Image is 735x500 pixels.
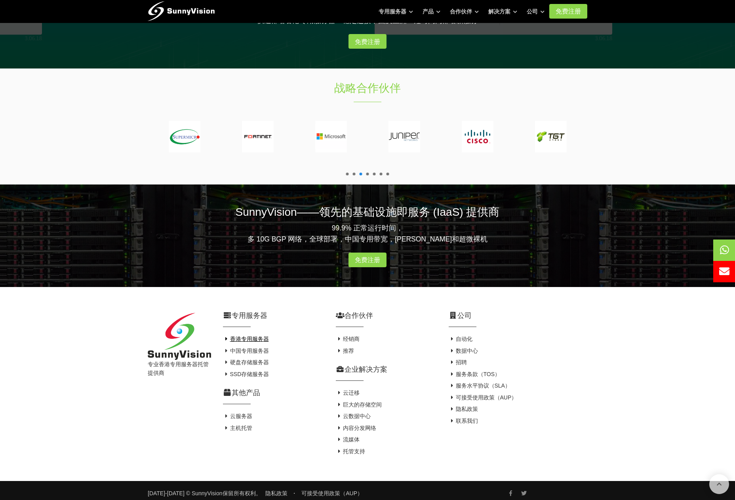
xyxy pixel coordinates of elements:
[223,348,269,354] a: 中国专用服务器
[345,312,373,319] font: 合作伙伴
[456,394,517,401] font: 可接受使用政策（AUP）
[336,436,360,443] a: 流媒体
[456,348,478,354] font: 数据中心
[232,312,267,319] font: 专用服务器
[336,336,360,342] a: 经销商
[456,406,478,412] font: 隐私政策
[488,8,510,15] font: 解决方案
[336,413,371,419] a: 云数据中心
[336,401,382,408] a: 巨大的存储空间
[343,425,376,431] font: 内容分发网络
[336,425,376,431] a: 内容分发网络
[535,121,567,152] img: tgs-150.png
[148,361,209,376] font: 专业香港专用服务器托管提供商
[230,348,269,354] font: 中国专用服务器
[343,336,360,342] font: 经销商
[223,490,256,496] font: 保留所有权利
[232,389,260,397] font: 其他产品
[336,390,360,396] a: 云迁移
[449,394,517,401] a: 可接受使用政策（AUP）
[549,4,587,19] a: 免费注册
[336,448,365,454] a: 托管支持
[355,257,380,263] font: 免费注册
[343,448,365,454] font: 托管支持
[456,418,478,424] font: 联系我们
[315,121,347,152] img: microsoft-150.png
[450,4,479,19] a: 合作伙伴
[527,4,545,19] a: 公司
[343,401,382,408] font: 巨大的存储空间
[345,365,387,373] font: 企业解决方案
[348,253,387,267] a: 免费注册
[527,8,538,15] font: 公司
[379,8,406,15] font: 专用服务器
[556,8,581,15] font: 免费注册
[223,425,252,431] a: 主机托管
[343,436,360,443] font: 流媒体
[223,413,252,419] a: 云服务器
[230,371,269,377] font: SSD存储服务器
[355,38,380,45] font: 免费注册
[449,371,500,377] a: 服务条款（TOS）
[256,490,261,496] font: 。
[332,224,403,232] font: 99.9% 正常运行时间，
[248,235,487,243] font: 多 10G BGP 网络，全球部署，中国专用带宽，[PERSON_NAME]和超微裸机
[449,418,478,424] a: 联系我们
[343,413,371,419] font: 云数据中心
[423,8,434,15] font: 产品
[236,206,500,218] font: SunnyVision——领先的基础设施即服务 (IaaS) 提供商
[449,348,478,354] a: 数据中心
[336,348,354,354] a: 推荐
[423,4,440,19] a: 产品
[230,413,252,419] font: 云服务器
[456,382,510,389] font: 服务水平协议（SLA）
[301,490,363,496] a: 可接受使用政策（AUP）
[230,336,269,342] font: 香港专用服务器
[456,336,472,342] font: 自动化
[348,34,387,49] a: 免费注册
[449,359,467,365] a: 招聘
[230,359,269,365] font: 硬盘存储服务器
[388,121,420,152] img: juniper-150.png
[456,371,501,377] font: 服务条款（TOS）
[242,121,274,152] img: fortinet-150.png
[334,82,401,94] font: 战略合作伙伴
[488,4,517,19] a: 解决方案
[457,312,472,319] font: 公司
[148,313,211,360] img: 阳光威视有限公司
[379,4,413,19] a: 专用服务器
[450,8,472,15] font: 合作伙伴
[291,490,297,496] font: ・
[223,336,269,342] a: 香港专用服务器
[343,390,360,396] font: 云迁移
[456,359,467,365] font: 招聘
[449,336,472,342] a: 自动化
[265,490,288,496] a: 隐私政策
[230,425,252,431] font: 主机托管
[223,359,269,365] a: 硬盘存储服务器
[148,490,223,496] a: [DATE]-[DATE] © SunnyVision
[462,121,493,152] img: cisco-150.png
[169,121,200,152] img: supermicro-150.png
[449,406,478,412] a: 隐私政策
[223,371,269,377] a: SSD存储服务器
[343,348,354,354] font: 推荐
[449,382,510,389] a: 服务水平协议（SLA）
